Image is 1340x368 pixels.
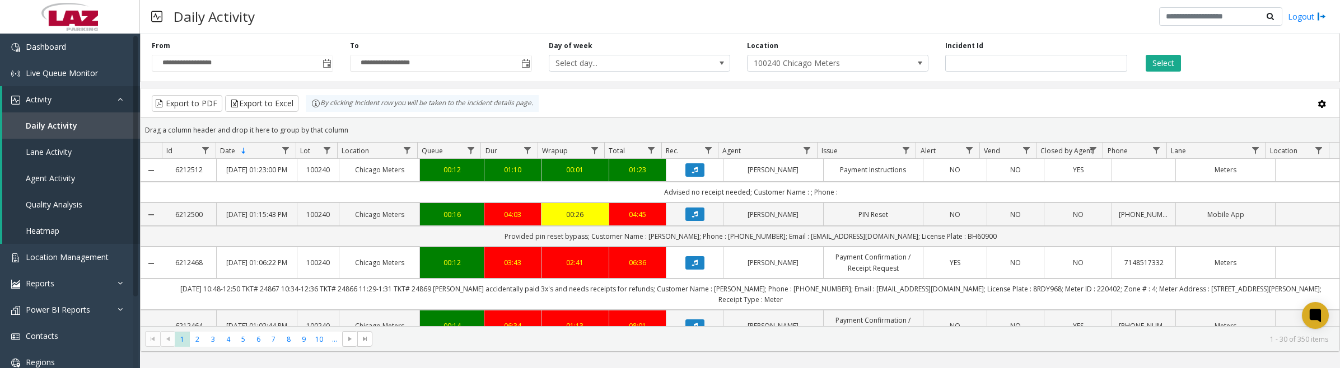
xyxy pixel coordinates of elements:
a: NO [930,209,980,220]
a: Mobile App [1183,209,1268,220]
a: 04:03 [491,209,534,220]
span: Page 4 [221,332,236,347]
a: NO [1051,209,1104,220]
a: Dur Filter Menu [520,143,535,158]
a: Total Filter Menu [644,143,659,158]
a: YES [1051,320,1104,331]
a: 00:01 [548,164,601,175]
span: Contacts [26,331,58,341]
a: Collapse Details [141,322,162,331]
span: Rec. [666,146,679,155]
a: 00:14 [427,320,477,331]
kendo-pager-info: 1 - 30 of 350 items [379,334,1328,344]
span: Queue [422,146,443,155]
img: 'icon' [11,253,20,262]
a: Chicago Meters [346,320,413,331]
span: Vend [984,146,1000,155]
a: Lane Activity [2,139,140,165]
span: Activity [26,94,52,105]
a: Location Filter Menu [400,143,415,158]
span: YES [1073,321,1084,331]
a: 100240 [304,209,332,220]
span: Lane Activity [26,147,72,157]
a: Meters [1183,320,1268,331]
a: NO [994,164,1037,175]
img: 'icon' [11,332,20,341]
div: 00:26 [548,209,601,220]
a: 08:01 [616,320,659,331]
a: Daily Activity [2,112,140,139]
span: Agent [722,146,741,155]
span: Issue [821,146,838,155]
img: pageIcon [151,3,162,30]
a: [DATE] 01:02:44 PM [223,320,290,331]
a: [PERSON_NAME] [730,209,816,220]
a: Alert Filter Menu [962,143,977,158]
span: Page 10 [312,332,327,347]
span: 100240 Chicago Meters [748,55,892,71]
div: Drag a column header and drop it here to group by that column [141,120,1339,140]
span: Page 11 [327,332,342,347]
a: Issue Filter Menu [898,143,913,158]
a: 06:34 [491,320,534,331]
a: YES [930,257,980,268]
button: Export to Excel [225,95,298,112]
img: 'icon' [11,306,20,315]
a: [DATE] 01:15:43 PM [223,209,290,220]
a: Meters [1183,257,1268,268]
a: Date Filter Menu [278,143,293,158]
a: 02:41 [548,257,601,268]
span: NO [1010,210,1021,219]
a: Wrapup Filter Menu [587,143,602,158]
a: Agent Filter Menu [800,143,815,158]
span: Page 8 [281,332,296,347]
a: Logout [1288,11,1326,22]
label: From [152,41,170,51]
a: Location Filter Menu [1311,143,1327,158]
span: Location Management [26,252,109,262]
a: 00:16 [427,209,477,220]
a: NO [994,320,1037,331]
label: To [350,41,359,51]
a: [DATE] 01:23:00 PM [223,164,290,175]
a: Payment Instructions [830,164,916,175]
span: Regions [26,357,55,367]
td: Advised no receipt needed; Customer Name : ; Phone : [162,182,1339,202]
a: 100240 [304,164,332,175]
a: Phone Filter Menu [1149,143,1164,158]
a: Activity [2,86,140,112]
a: 01:10 [491,164,534,175]
a: Agent Activity [2,165,140,191]
a: [PERSON_NAME] [730,164,816,175]
span: Quality Analysis [26,199,82,210]
a: 06:36 [616,257,659,268]
a: Meters [1183,164,1268,175]
span: Page 5 [236,332,251,347]
a: Lot Filter Menu [320,143,335,158]
a: NO [994,257,1037,268]
a: NO [1051,257,1104,268]
span: Toggle popup [320,55,333,71]
label: Location [747,41,778,51]
a: [PHONE_NUMBER] [1119,320,1169,331]
img: 'icon' [11,358,20,367]
a: 100240 [304,257,332,268]
a: Collapse Details [141,259,162,268]
label: Day of week [549,41,592,51]
span: NO [1010,165,1021,174]
a: Chicago Meters [346,257,413,268]
label: Incident Id [945,41,983,51]
a: 01:13 [548,320,601,331]
span: NO [1073,210,1084,219]
div: 03:43 [491,257,534,268]
span: Live Queue Monitor [26,68,98,78]
span: Closed by Agent [1040,146,1092,155]
a: Chicago Meters [346,164,413,175]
